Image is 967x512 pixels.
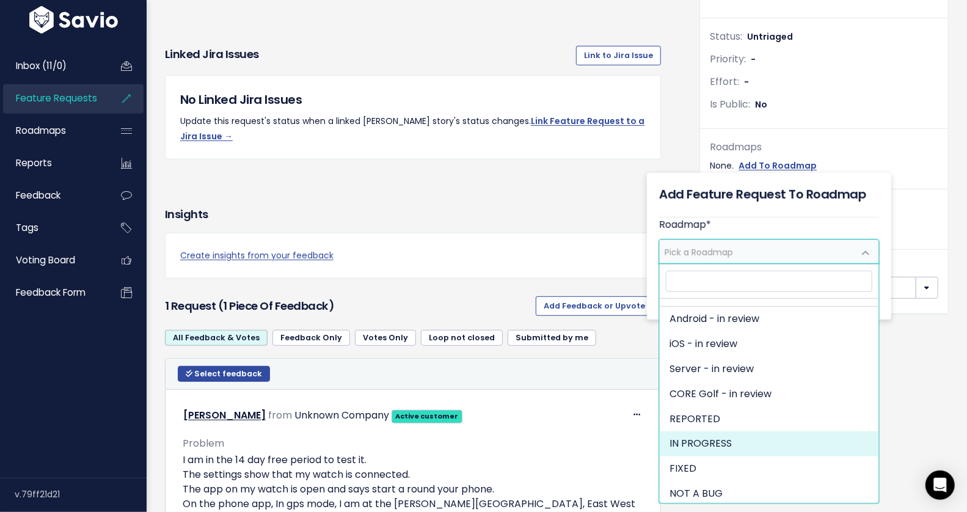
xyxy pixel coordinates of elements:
[660,382,878,407] li: CORE Golf - in review
[165,46,259,65] h3: Linked Jira issues
[165,298,531,315] h3: 1 Request (1 piece of Feedback)
[508,330,596,346] a: Submitted by me
[180,248,646,263] a: Create insights from your feedback
[536,296,661,316] button: Add Feedback or Upvote
[16,254,75,266] span: Voting Board
[272,330,350,346] a: Feedback Only
[194,368,262,379] span: Select feedback
[421,330,503,346] a: Loop not closed
[15,478,147,510] div: v.79ff21d21
[16,124,66,137] span: Roadmaps
[660,456,878,481] li: FIXED
[747,31,793,43] span: Untriaged
[659,218,711,232] label: Roadmap
[16,189,60,202] span: Feedback
[576,46,661,65] a: Link to Jira Issue
[710,139,938,156] div: Roadmaps
[755,98,767,111] span: No
[396,411,459,421] strong: Active customer
[180,114,646,144] p: Update this request's status when a linked [PERSON_NAME] story's status changes.
[660,431,878,456] li: IN PROGRESS
[16,156,52,169] span: Reports
[180,90,646,109] h5: No Linked Jira Issues
[710,158,938,174] div: None.
[3,149,101,177] a: Reports
[16,92,97,104] span: Feature Requests
[16,221,38,234] span: Tags
[3,84,101,112] a: Feature Requests
[660,307,878,332] li: Android - in review
[710,97,750,111] span: Is Public:
[183,408,266,422] a: [PERSON_NAME]
[3,246,101,274] a: Voting Board
[925,470,955,500] div: Open Intercom Messenger
[744,76,749,88] span: -
[660,407,878,432] li: REPORTED
[26,6,121,34] img: logo-white.9d6f32f41409.svg
[751,53,756,65] span: -
[659,185,866,203] h5: Add Feature Request To Roadmap
[165,330,268,346] a: All Feedback & Votes
[165,206,208,223] h3: Insights
[178,366,270,382] button: Select feedback
[355,330,416,346] a: Votes Only
[739,158,817,174] a: Add To Roadmap
[16,59,67,72] span: Inbox (11/0)
[665,246,733,258] span: Pick a Roadmap
[3,52,101,80] a: Inbox (11/0)
[294,407,389,425] div: Unknown Company
[710,52,746,66] span: Priority:
[16,286,86,299] span: Feedback form
[3,279,101,307] a: Feedback form
[660,357,878,382] li: Server - in review
[183,436,224,450] span: Problem
[268,408,292,422] span: from
[710,75,739,89] span: Effort:
[660,481,878,507] li: NOT A BUG
[3,117,101,145] a: Roadmaps
[660,332,878,357] li: iOS - in review
[660,285,878,506] li: BUGS
[3,181,101,210] a: Feedback
[3,214,101,242] a: Tags
[710,29,742,43] span: Status:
